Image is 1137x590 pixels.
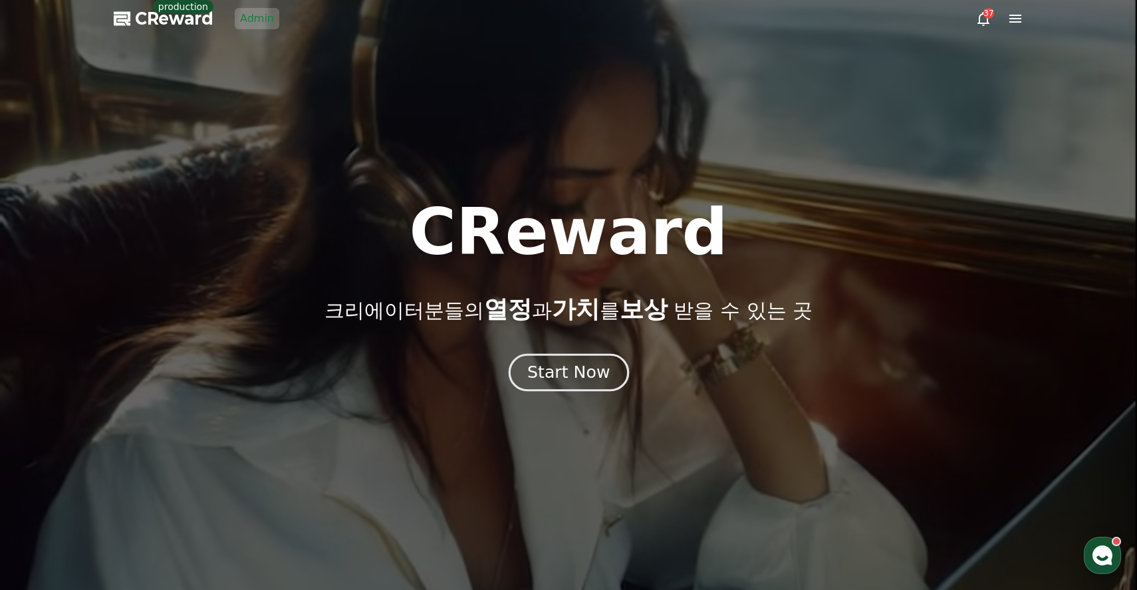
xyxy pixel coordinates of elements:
[88,422,172,455] a: 대화
[527,361,610,384] div: Start Now
[409,200,727,264] h1: CReward
[4,422,88,455] a: 홈
[508,353,628,391] button: Start Now
[114,8,213,29] a: CReward
[122,442,138,453] span: 대화
[983,8,994,19] div: 37
[552,295,600,323] span: 가치
[324,296,813,323] p: 크리에이터분들의 과 를 받을 수 있는 곳
[205,442,221,452] span: 설정
[511,368,626,380] a: Start Now
[975,11,991,27] a: 37
[135,8,213,29] span: CReward
[484,295,532,323] span: 열정
[235,8,279,29] a: Admin
[172,422,255,455] a: 설정
[620,295,668,323] span: 보상
[42,442,50,452] span: 홈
